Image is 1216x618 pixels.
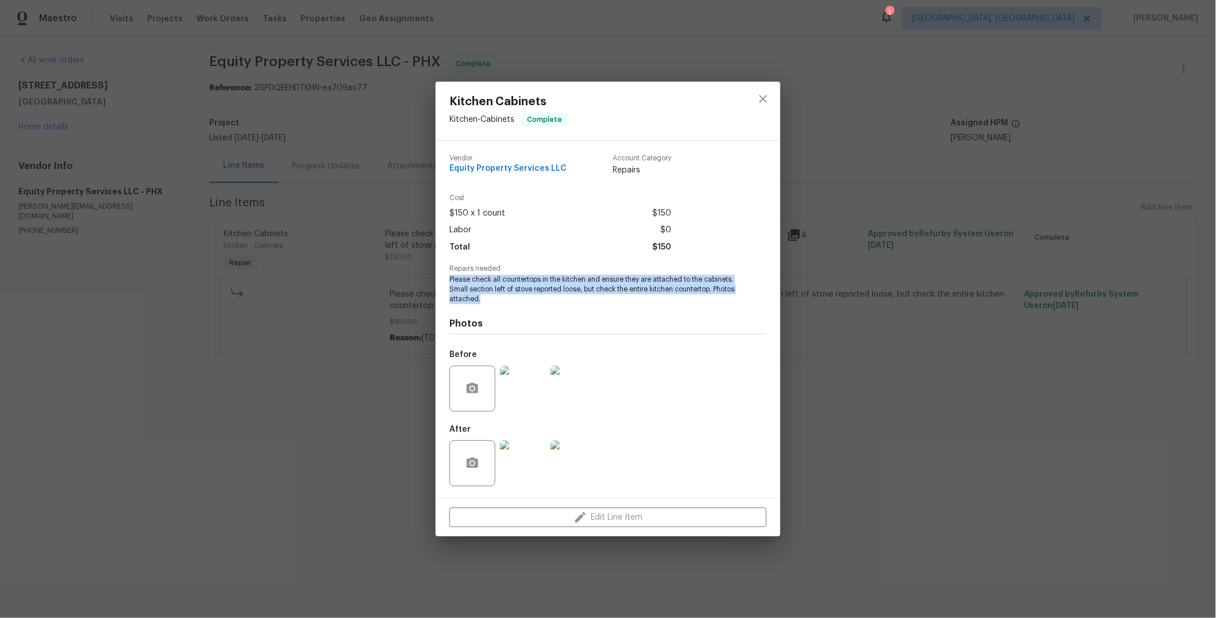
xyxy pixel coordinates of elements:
span: Please check all countertops in the kitchen and ensure they are attached to the cabinets. Small s... [449,275,735,304]
span: Vendor [449,155,567,162]
span: Account Category [613,155,671,162]
span: Kitchen Cabinets [449,95,568,108]
span: Repairs needed [449,265,767,272]
span: $0 [660,222,671,239]
span: Equity Property Services LLC [449,164,567,173]
button: close [749,85,777,113]
span: Kitchen - Cabinets [449,116,514,124]
span: Total [449,239,470,256]
h4: Photos [449,318,767,329]
h5: After [449,425,471,433]
span: Complete [522,114,567,125]
span: $150 [652,205,671,222]
h5: Before [449,351,477,359]
span: $150 x 1 count [449,205,505,222]
span: Repairs [613,164,671,176]
div: 1 [886,7,894,18]
span: $150 [652,239,671,256]
span: Labor [449,222,471,239]
span: Cost [449,194,671,202]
